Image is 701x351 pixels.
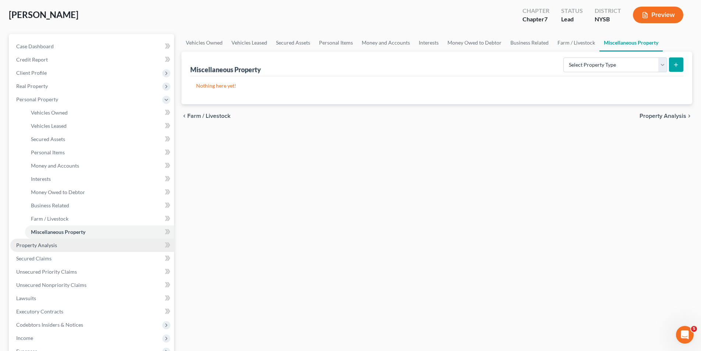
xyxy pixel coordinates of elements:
[16,308,63,315] span: Executory Contracts
[181,113,187,119] i: chevron_left
[16,242,57,248] span: Property Analysis
[10,40,174,53] a: Case Dashboard
[31,149,65,155] span: Personal Items
[227,34,272,52] a: Vehicles Leased
[181,34,227,52] a: Vehicles Owned
[16,96,58,102] span: Personal Property
[640,113,692,119] button: Property Analysis chevron_right
[190,65,261,74] div: Miscellaneous Property
[523,15,549,24] div: Chapter
[187,113,230,119] span: Farm / Livestock
[25,186,174,199] a: Money Owed to Debtor
[31,162,79,169] span: Money and Accounts
[676,326,694,344] iframe: Intercom live chat
[196,82,677,89] p: Nothing here yet!
[10,305,174,318] a: Executory Contracts
[16,322,83,328] span: Codebtors Insiders & Notices
[25,159,174,172] a: Money and Accounts
[25,133,174,146] a: Secured Assets
[10,53,174,66] a: Credit Report
[315,34,357,52] a: Personal Items
[25,225,174,239] a: Miscellaneous Property
[16,268,77,275] span: Unsecured Priority Claims
[31,202,69,208] span: Business Related
[31,123,67,129] span: Vehicles Leased
[25,106,174,119] a: Vehicles Owned
[10,252,174,265] a: Secured Claims
[25,172,174,186] a: Interests
[686,113,692,119] i: chevron_right
[10,265,174,278] a: Unsecured Priority Claims
[10,278,174,292] a: Unsecured Nonpriority Claims
[506,34,553,52] a: Business Related
[25,146,174,159] a: Personal Items
[561,7,583,15] div: Status
[16,56,48,63] span: Credit Report
[633,7,683,23] button: Preview
[595,15,621,24] div: NYSB
[10,239,174,252] a: Property Analysis
[553,34,599,52] a: Farm / Livestock
[25,199,174,212] a: Business Related
[523,7,549,15] div: Chapter
[599,34,663,52] a: Miscellaneous Property
[31,109,68,116] span: Vehicles Owned
[544,15,548,22] span: 7
[16,335,33,341] span: Income
[31,189,85,195] span: Money Owed to Debtor
[595,7,621,15] div: District
[31,229,85,235] span: Miscellaneous Property
[272,34,315,52] a: Secured Assets
[10,292,174,305] a: Lawsuits
[357,34,414,52] a: Money and Accounts
[31,176,51,182] span: Interests
[561,15,583,24] div: Lead
[691,326,697,332] span: 5
[640,113,686,119] span: Property Analysis
[16,295,36,301] span: Lawsuits
[16,255,52,262] span: Secured Claims
[443,34,506,52] a: Money Owed to Debtor
[31,136,65,142] span: Secured Assets
[16,282,86,288] span: Unsecured Nonpriority Claims
[31,215,68,222] span: Farm / Livestock
[16,70,47,76] span: Client Profile
[25,119,174,133] a: Vehicles Leased
[414,34,443,52] a: Interests
[16,83,48,89] span: Real Property
[16,43,54,49] span: Case Dashboard
[25,212,174,225] a: Farm / Livestock
[9,9,78,20] span: [PERSON_NAME]
[181,113,230,119] button: chevron_left Farm / Livestock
